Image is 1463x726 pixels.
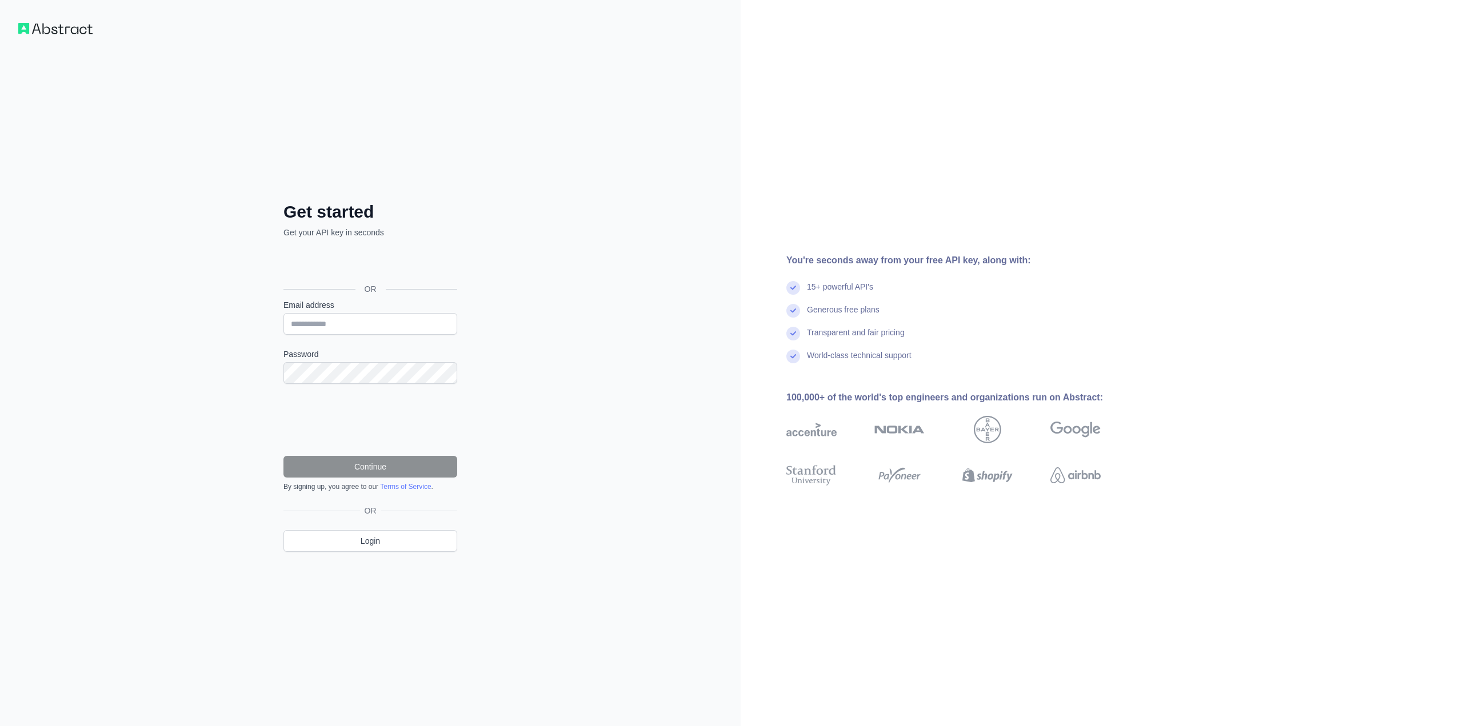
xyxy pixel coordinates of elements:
[360,505,381,516] span: OR
[283,348,457,360] label: Password
[974,416,1001,443] img: bayer
[786,350,800,363] img: check mark
[18,23,93,34] img: Workflow
[355,283,386,295] span: OR
[874,463,925,488] img: payoneer
[786,254,1137,267] div: You're seconds away from your free API key, along with:
[283,299,457,311] label: Email address
[283,456,457,478] button: Continue
[807,304,880,327] div: Generous free plans
[786,327,800,340] img: check mark
[283,202,457,222] h2: Get started
[807,281,873,304] div: 15+ powerful API's
[786,281,800,295] img: check mark
[283,227,457,238] p: Get your API key in seconds
[786,304,800,318] img: check mark
[1050,463,1101,488] img: airbnb
[283,482,457,491] div: By signing up, you agree to our .
[807,350,912,372] div: World-class technical support
[1050,416,1101,443] img: google
[786,391,1137,404] div: 100,000+ of the world's top engineers and organizations run on Abstract:
[962,463,1013,488] img: shopify
[380,483,431,491] a: Terms of Service
[874,416,925,443] img: nokia
[786,416,837,443] img: accenture
[278,251,461,276] iframe: Prisijungimas naudojant „Google“ mygtuką
[283,530,457,552] a: Login
[283,398,457,442] iframe: reCAPTCHA
[786,463,837,488] img: stanford university
[807,327,905,350] div: Transparent and fair pricing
